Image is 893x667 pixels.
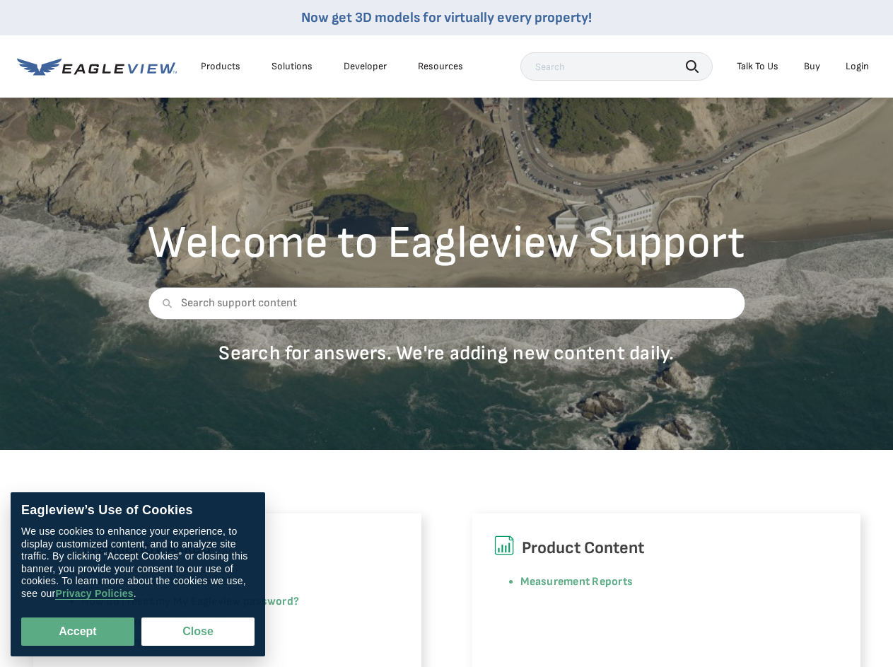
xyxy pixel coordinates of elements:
[520,52,713,81] input: Search
[301,9,592,26] a: Now get 3D models for virtually every property!
[55,588,133,600] a: Privacy Policies
[804,60,820,73] a: Buy
[418,60,463,73] div: Resources
[141,617,255,646] button: Close
[148,221,745,266] h2: Welcome to Eagleview Support
[148,287,745,320] input: Search support content
[344,60,387,73] a: Developer
[21,617,134,646] button: Accept
[21,503,255,518] div: Eagleview’s Use of Cookies
[494,535,839,562] h6: Product Content
[21,526,255,600] div: We use cookies to enhance your experience, to display customized content, and to analyze site tra...
[846,60,869,73] div: Login
[737,60,778,73] div: Talk To Us
[148,341,745,366] p: Search for answers. We're adding new content daily.
[201,60,240,73] div: Products
[272,60,313,73] div: Solutions
[520,575,634,588] a: Measurement Reports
